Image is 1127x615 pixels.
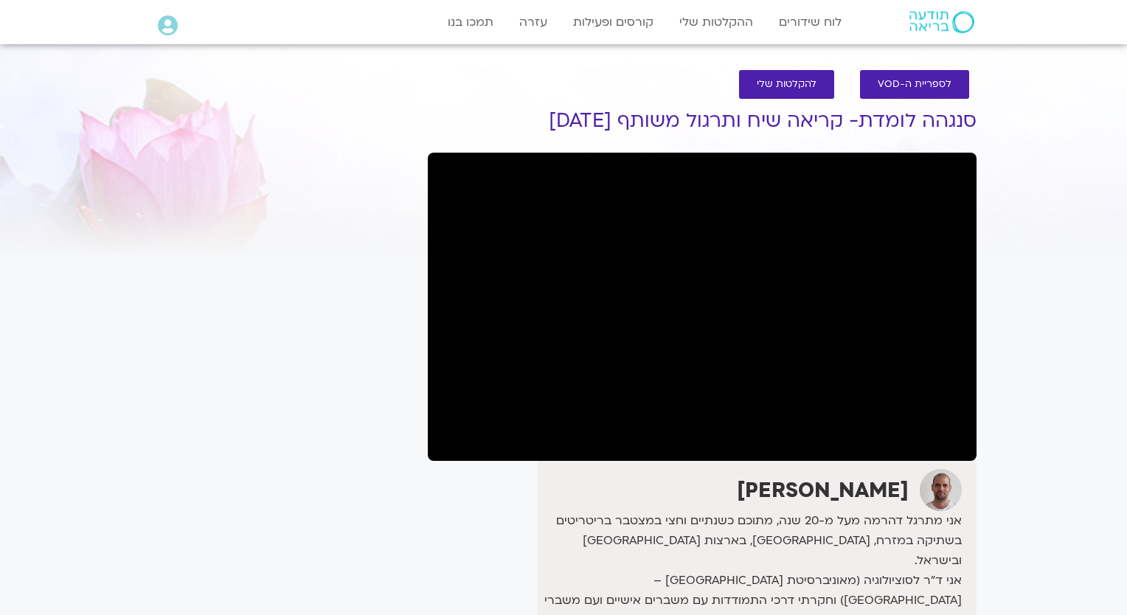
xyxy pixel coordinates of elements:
[566,8,661,36] a: קורסים ופעילות
[440,8,501,36] a: תמכו בנו
[860,70,969,99] a: לספריית ה-VOD
[771,8,849,36] a: לוח שידורים
[672,8,760,36] a: ההקלטות שלי
[428,110,977,132] h1: סנגהה לומדת- קריאה שיח ותרגול משותף [DATE]
[737,476,909,504] strong: [PERSON_NAME]
[920,469,962,511] img: דקל קנטי
[739,70,834,99] a: להקלטות שלי
[878,79,951,90] span: לספריית ה-VOD
[909,11,974,33] img: תודעה בריאה
[757,79,816,90] span: להקלטות שלי
[512,8,555,36] a: עזרה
